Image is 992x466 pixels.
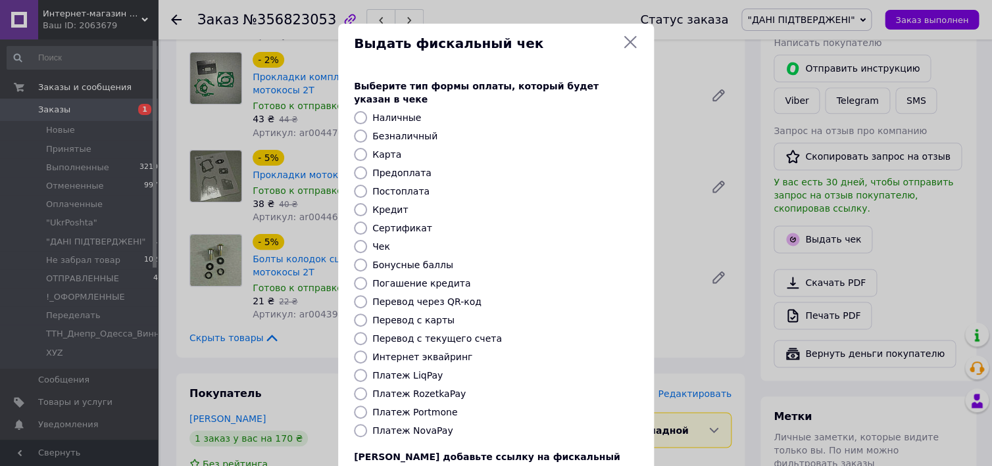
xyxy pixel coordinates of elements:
label: Погашение кредита [372,278,470,289]
label: Карта [372,149,401,160]
label: Постоплата [372,186,430,197]
label: Платеж RozetkaPay [372,388,466,399]
label: Платеж LiqPay [372,370,443,381]
span: Выдать фискальный чек [354,34,617,53]
label: Сертификат [372,223,432,233]
label: Предоплата [372,168,432,178]
label: Платеж Portmone [372,407,457,417]
label: Бонусные баллы [372,260,453,270]
label: Перевод через QR-код [372,296,482,307]
span: Выберите тип формы оплаты, который будет указан в чеке [354,81,599,105]
label: Чек [372,241,390,252]
label: Платеж NovaPay [372,425,453,436]
label: Перевод с карты [372,315,455,325]
label: Интернет эквайринг [372,352,472,362]
label: Кредит [372,204,408,215]
label: Перевод с текущего счета [372,333,502,344]
label: Безналичный [372,131,437,141]
label: Наличные [372,112,421,123]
